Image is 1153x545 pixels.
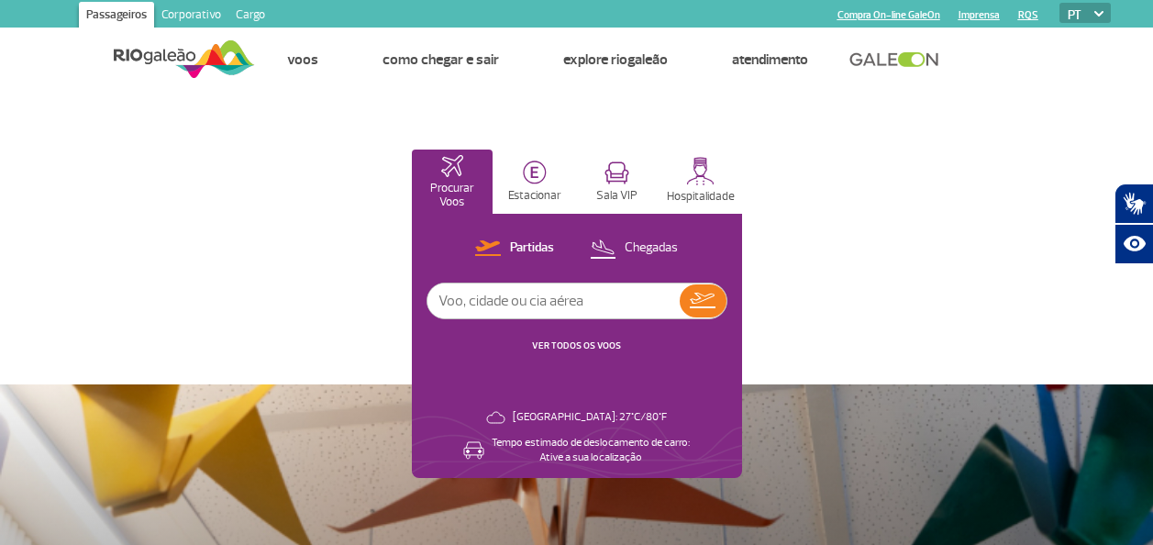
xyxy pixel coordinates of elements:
[412,150,493,214] button: Procurar Voos
[421,182,483,209] p: Procurar Voos
[523,161,547,184] img: carParkingHome.svg
[660,150,742,214] button: Hospitalidade
[527,339,626,353] button: VER TODOS OS VOOS
[604,161,629,184] img: vipRoom.svg
[837,9,940,21] a: Compra On-line GaleOn
[510,239,554,257] p: Partidas
[1114,224,1153,264] button: Abrir recursos assistivos.
[667,190,735,204] p: Hospitalidade
[382,50,499,69] a: Como chegar e sair
[584,237,683,261] button: Chegadas
[228,2,272,31] a: Cargo
[1114,184,1153,264] div: Plugin de acessibilidade da Hand Talk.
[563,50,668,69] a: Explore RIOgaleão
[577,150,658,214] button: Sala VIP
[959,9,1000,21] a: Imprensa
[441,155,463,177] img: airplaneHomeActive.svg
[513,410,667,425] p: [GEOGRAPHIC_DATA]: 27°C/80°F
[1018,9,1038,21] a: RQS
[287,50,318,69] a: Voos
[596,189,637,203] p: Sala VIP
[1114,184,1153,224] button: Abrir tradutor de língua de sinais.
[470,237,560,261] button: Partidas
[494,150,575,214] button: Estacionar
[508,189,561,203] p: Estacionar
[625,239,678,257] p: Chegadas
[79,2,154,31] a: Passageiros
[732,50,808,69] a: Atendimento
[427,284,680,318] input: Voo, cidade ou cia aérea
[492,436,690,465] p: Tempo estimado de deslocamento de carro: Ative a sua localização
[532,339,621,351] a: VER TODOS OS VOOS
[154,2,228,31] a: Corporativo
[686,157,715,185] img: hospitality.svg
